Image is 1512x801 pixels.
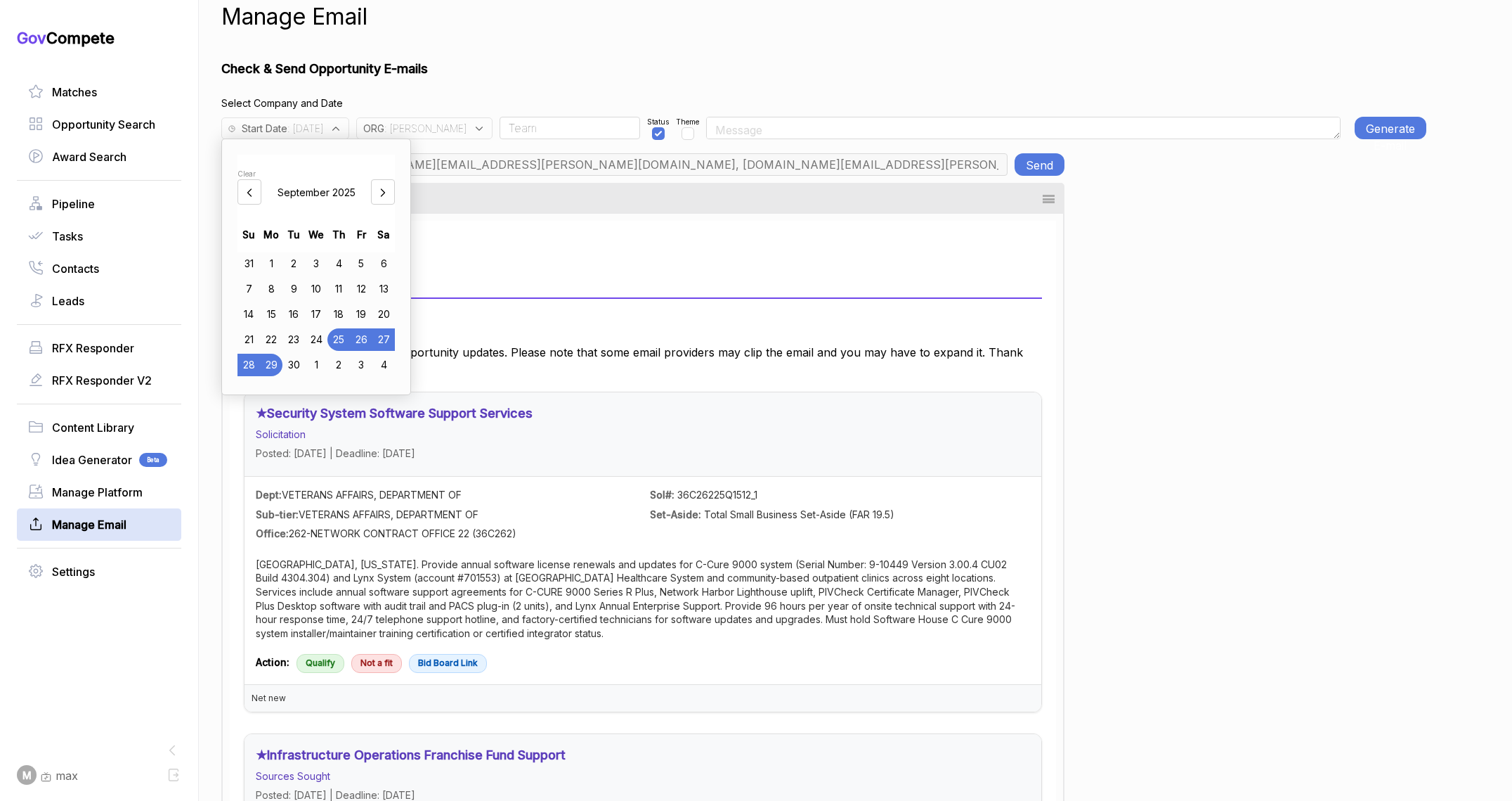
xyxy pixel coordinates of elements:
div: Choose Monday, September 1st, 2025 [260,252,282,275]
div: Choose Tuesday, September 30th, 2025 [282,354,305,376]
span: max [56,767,78,784]
div: We [305,223,327,245]
div: VETERANS AFFAIRS, DEPARTMENT OF [256,488,636,502]
a: Manage Email [28,516,170,533]
div: VETERANS AFFAIRS, DEPARTMENT OF [256,508,636,522]
a: Bid Board Link [409,654,487,673]
span: RFX Responder V2 [52,372,152,389]
span: Settings [52,563,95,580]
div: Choose Saturday, September 20th, 2025 [372,303,395,326]
div: Choose Wednesday, September 24th, 2025 [305,328,327,351]
strong: Action: [256,656,289,668]
div: Posted: [DATE] | Deadline: [DATE] [256,446,1030,461]
strong: Sub-tier: [256,508,299,520]
input: User FirstName [500,117,640,139]
span: Beta [139,453,167,467]
strong: Sol#: [650,489,674,501]
p: Below, please find the latest opportunity updates. Please note that some email providers may clip... [244,344,1042,378]
div: Choose Sunday, September 21st, 2025 [237,328,260,351]
span: Gov [17,29,46,47]
input: Emails [344,153,1008,176]
span: Matches [52,84,97,101]
strong: Set-Aside: [650,508,701,520]
div: Choose Thursday, September 25th, 2025 [327,328,350,351]
button: Send [1015,153,1064,176]
div: Choose Thursday, September 11th, 2025 [327,278,350,300]
a: Matches [28,84,170,101]
div: Mo [260,223,282,245]
div: month 2025-09 [237,252,395,379]
div: Choose Saturday, September 13th, 2025 [372,278,395,300]
span: Contacts [52,260,99,277]
div: Th [327,223,350,245]
span: Start Date [242,121,287,136]
span: : [PERSON_NAME] [384,121,467,136]
span: Content Library [52,419,134,436]
button: Generate E-mail [1355,117,1426,139]
a: Contacts [28,260,170,277]
span: : [DATE] [287,121,323,136]
div: Choose Sunday, September 7th, 2025 [237,278,260,300]
div: Clear [237,169,395,179]
span: Status [647,117,669,127]
a: Content Library [28,419,170,436]
div: Choose Monday, September 8th, 2025 [260,278,282,300]
span: Solicitation [256,428,306,440]
a: Infrastructure Operations Franchise Fund Support [267,748,566,762]
h1: Check & Send Opportunity E-mails [221,59,1426,78]
a: Security System Software Support Services [267,406,533,421]
div: Choose Wednesday, September 3rd, 2025 [305,252,327,275]
div: Choose Saturday, September 6th, 2025 [372,252,395,275]
h4: Select Company and Date [221,96,1426,110]
div: Choose Monday, September 15th, 2025 [260,303,282,326]
span: ORG [363,121,384,136]
span: Idea Generator [52,451,132,468]
span: September 2025 [278,185,356,200]
span: Manage Platform [52,484,143,501]
a: Opportunity Search [28,116,170,133]
div: Choose Wednesday, October 1st, 2025 [305,354,327,376]
div: Choose Saturday, October 4th, 2025 [372,354,395,376]
a: Settings [28,563,170,580]
div: Choose Tuesday, September 2nd, 2025 [282,252,305,275]
h3: ★ [256,404,1015,423]
a: Idea GeneratorBeta [28,451,170,468]
h3: ★ [256,745,1015,764]
div: Choose Sunday, August 31st, 2025 [237,252,260,275]
h1: Compete [17,28,181,48]
span: Pipeline [52,196,95,212]
span: Award Search [52,148,126,165]
span: 36C26225Q1512_1 [677,489,757,501]
div: Choose Friday, October 3rd, 2025 [350,354,372,376]
div: Tu [282,223,305,245]
span: RFX Responder [52,340,134,357]
div: Choose Tuesday, September 16th, 2025 [282,303,305,326]
a: Award Search [28,148,170,165]
div: Choose Saturday, September 27th, 2025 [372,328,395,351]
div: Sa [372,223,395,245]
span: Sources Sought [256,770,330,782]
div: Net new [245,684,1041,712]
div: Choose Monday, September 29th, 2025 [260,354,282,376]
a: Pipeline [28,196,170,212]
div: Choose Sunday, September 28th, 2025 [237,354,260,376]
a: Qualify [296,654,344,673]
span: Total Small Business Set-Aside (FAR 19.5) [704,508,894,520]
div: Fr [350,223,372,245]
div: Su [237,223,260,245]
div: Choose Wednesday, September 10th, 2025 [305,278,327,300]
span: Theme [676,117,699,127]
span: M [22,768,32,783]
div: 262-NETWORK CONTRACT OFFICE 22 (36C262) [256,527,636,541]
span: Opportunity Search [52,116,155,133]
span: Leads [52,293,84,309]
div: Choose Friday, September 5th, 2025 [350,252,372,275]
a: Not a fit [351,654,402,673]
strong: Office: [256,527,289,539]
div: Choose Thursday, October 2nd, 2025 [327,354,350,376]
span: Tasks [52,228,83,245]
p: [GEOGRAPHIC_DATA], [US_STATE]. Provide annual software license renewals and updates for C-Cure 90... [256,558,1030,641]
div: Choose Wednesday, September 17th, 2025 [305,303,327,326]
div: Choose Tuesday, September 23rd, 2025 [282,328,305,351]
div: Choose Friday, September 19th, 2025 [350,303,372,326]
